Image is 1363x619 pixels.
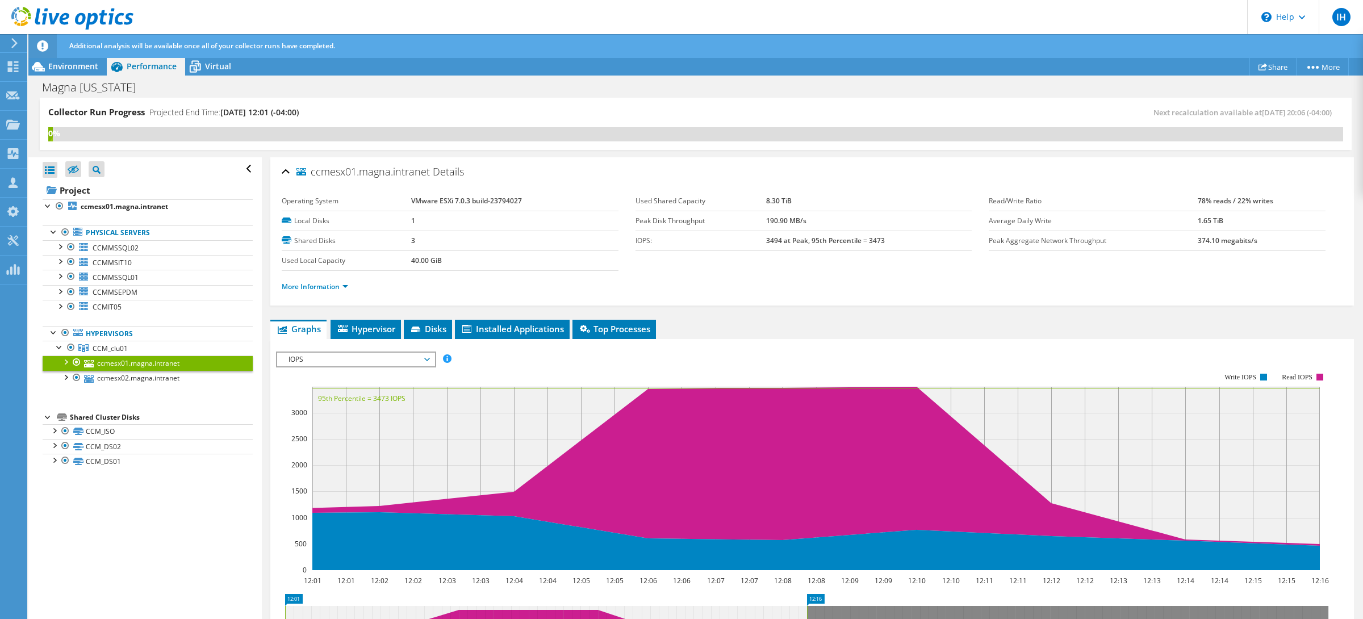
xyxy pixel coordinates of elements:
span: Hypervisor [336,323,395,334]
a: CCM_DS02 [43,439,253,454]
text: 12:12 [1043,576,1060,585]
a: CCM_ISO [43,424,253,439]
text: 12:09 [841,576,859,585]
span: Performance [127,61,177,72]
span: Virtual [205,61,231,72]
text: 12:02 [404,576,422,585]
text: 1500 [291,486,307,496]
text: Write IOPS [1224,373,1256,381]
span: Top Processes [578,323,650,334]
a: More Information [282,282,348,291]
b: 1 [411,216,415,225]
label: Used Local Capacity [282,255,411,266]
b: 374.10 megabits/s [1198,236,1257,245]
span: Next recalculation available at [1153,107,1337,118]
label: Peak Disk Throughput [635,215,766,227]
text: 12:14 [1177,576,1194,585]
a: CCM_clu01 [43,341,253,355]
label: Peak Aggregate Network Throughput [989,235,1197,246]
text: Read IOPS [1282,373,1313,381]
a: CCMMSIT10 [43,255,253,270]
a: CCMMSSQL02 [43,240,253,255]
h1: Magna [US_STATE] [37,81,153,94]
a: CCMMSSQL01 [43,270,253,285]
label: Average Daily Write [989,215,1197,227]
text: 12:13 [1110,576,1127,585]
svg: \n [1261,12,1272,22]
a: Physical Servers [43,225,253,240]
a: ccmesx02.magna.intranet [43,371,253,386]
span: CCMIT05 [93,302,122,312]
b: 3 [411,236,415,245]
label: Local Disks [282,215,411,227]
text: 12:13 [1143,576,1161,585]
b: 3494 at Peak, 95th Percentile = 3473 [766,236,885,245]
text: 2500 [291,434,307,444]
b: 8.30 TiB [766,196,792,206]
text: 12:12 [1076,576,1094,585]
text: 12:14 [1211,576,1228,585]
text: 12:05 [572,576,590,585]
a: Project [43,181,253,199]
text: 12:03 [438,576,456,585]
text: 12:08 [808,576,825,585]
text: 12:07 [741,576,758,585]
text: 12:05 [606,576,624,585]
b: 40.00 GiB [411,256,442,265]
label: Shared Disks [282,235,411,246]
span: IH [1332,8,1351,26]
b: 190.90 MB/s [766,216,806,225]
a: Share [1249,58,1297,76]
label: Operating System [282,195,411,207]
text: 12:11 [1009,576,1027,585]
text: 12:06 [673,576,691,585]
span: Graphs [276,323,321,334]
text: 12:10 [942,576,960,585]
text: 12:08 [774,576,792,585]
text: 12:03 [472,576,490,585]
span: Installed Applications [461,323,564,334]
h4: Projected End Time: [149,106,299,119]
div: Shared Cluster Disks [70,411,253,424]
span: CCMMSSQL02 [93,243,139,253]
span: CCM_clu01 [93,344,128,353]
text: 500 [295,539,307,549]
text: 95th Percentile = 3473 IOPS [318,394,405,403]
span: CCMMSSQL01 [93,273,139,282]
text: 3000 [291,408,307,417]
span: CCMMSIT10 [93,258,132,267]
text: 12:04 [505,576,523,585]
text: 12:11 [976,576,993,585]
text: 12:16 [1311,576,1329,585]
span: CCMMSEPDM [93,287,137,297]
text: 12:02 [371,576,388,585]
span: ccmesx01.magna.intranet [296,166,430,178]
text: 12:09 [875,576,892,585]
text: 1000 [291,513,307,522]
b: VMware ESXi 7.0.3 build-23794027 [411,196,522,206]
a: CCM_DS01 [43,454,253,469]
a: ccmesx01.magna.intranet [43,199,253,214]
b: 1.65 TiB [1198,216,1223,225]
a: More [1296,58,1349,76]
a: ccmesx01.magna.intranet [43,355,253,370]
label: IOPS: [635,235,766,246]
text: 12:01 [337,576,355,585]
label: Read/Write Ratio [989,195,1197,207]
span: Details [433,165,464,178]
text: 12:04 [539,576,557,585]
a: Hypervisors [43,326,253,341]
span: IOPS [283,353,429,366]
text: 12:15 [1244,576,1262,585]
a: CCMIT05 [43,300,253,315]
text: 12:07 [707,576,725,585]
a: CCMMSEPDM [43,285,253,300]
span: [DATE] 20:06 (-04:00) [1262,107,1332,118]
text: 12:15 [1278,576,1295,585]
span: Disks [409,323,446,334]
text: 12:06 [639,576,657,585]
label: Used Shared Capacity [635,195,766,207]
text: 2000 [291,460,307,470]
text: 12:10 [908,576,926,585]
span: [DATE] 12:01 (-04:00) [220,107,299,118]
